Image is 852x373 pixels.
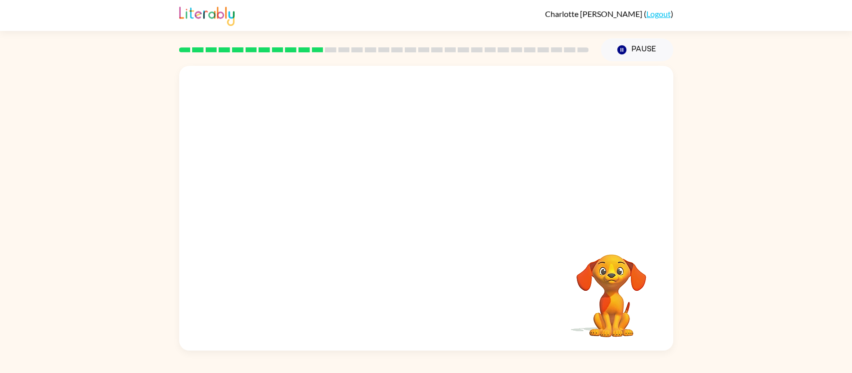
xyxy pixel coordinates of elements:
a: Logout [646,9,671,18]
div: ( ) [545,9,673,18]
button: Pause [601,38,673,61]
img: Literably [179,4,235,26]
span: Charlotte [PERSON_NAME] [545,9,644,18]
video: Your browser must support playing .mp4 files to use Literably. Please try using another browser. [562,239,661,339]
